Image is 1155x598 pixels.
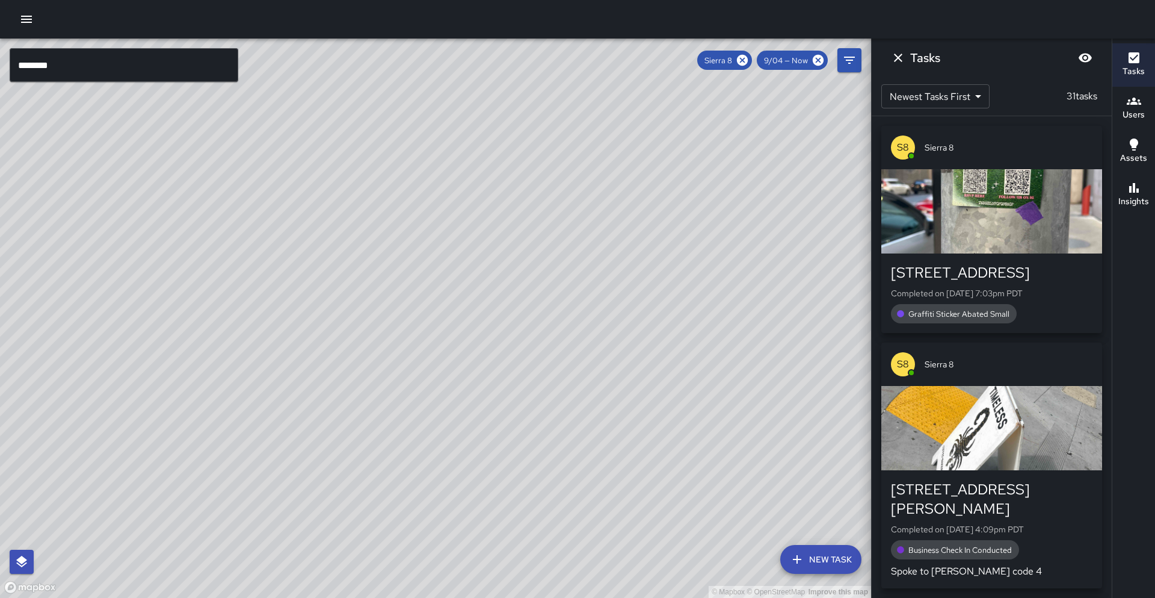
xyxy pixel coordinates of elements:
button: S8Sierra 8[STREET_ADDRESS][PERSON_NAME]Completed on [DATE] 4:09pm PDTBusiness Check In ConductedS... [881,343,1102,588]
span: Sierra 8 [925,358,1092,370]
button: Filters [837,48,861,72]
div: Newest Tasks First [881,84,990,108]
button: Blur [1073,46,1097,70]
div: [STREET_ADDRESS] [891,263,1092,282]
p: Completed on [DATE] 7:03pm PDT [891,287,1092,299]
button: Users [1112,87,1155,130]
h6: Insights [1118,195,1149,208]
button: S8Sierra 8[STREET_ADDRESS]Completed on [DATE] 7:03pm PDTGraffiti Sticker Abated Small [881,126,1102,333]
span: 9/04 — Now [757,55,815,66]
p: 31 tasks [1062,89,1102,104]
p: S8 [897,357,909,372]
button: New Task [780,545,861,574]
button: Insights [1112,173,1155,217]
p: Spoke to [PERSON_NAME] code 4 [891,564,1092,579]
div: Sierra 8 [697,51,752,70]
h6: Tasks [1123,65,1145,78]
h6: Tasks [910,48,940,67]
h6: Assets [1120,152,1147,165]
div: 9/04 — Now [757,51,828,70]
p: S8 [897,140,909,155]
p: Completed on [DATE] 4:09pm PDT [891,523,1092,535]
button: Assets [1112,130,1155,173]
span: Graffiti Sticker Abated Small [901,309,1017,319]
span: Business Check In Conducted [901,545,1019,555]
button: Tasks [1112,43,1155,87]
div: [STREET_ADDRESS][PERSON_NAME] [891,480,1092,519]
span: Sierra 8 [697,55,739,66]
h6: Users [1123,108,1145,122]
span: Sierra 8 [925,142,1092,154]
button: Dismiss [886,46,910,70]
